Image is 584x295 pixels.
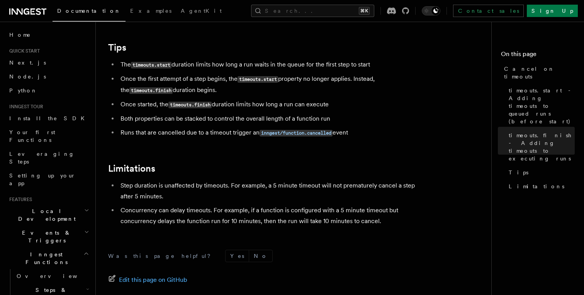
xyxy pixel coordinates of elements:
[509,169,528,176] span: Tips
[6,226,91,247] button: Events & Triggers
[251,5,374,17] button: Search...⌘K
[118,180,417,202] li: Step duration is unaffected by timeouts. For example, a 5 minute timeout will not prematurely can...
[6,204,91,226] button: Local Development
[6,207,84,223] span: Local Development
[53,2,126,22] a: Documentation
[119,275,187,285] span: Edit this page on GitHub
[226,250,249,262] button: Yes
[506,179,575,193] a: Limitations
[118,99,417,110] li: Once started, the duration limits how long a run can execute
[238,76,278,83] code: timeouts.start
[509,182,564,190] span: Limitations
[118,113,417,124] li: Both properties can be stacked to control the overall length of a function run
[9,60,46,66] span: Next.js
[9,172,76,186] span: Setting up your app
[108,275,187,285] a: Edit this page on GitHub
[9,151,75,165] span: Leveraging Steps
[9,115,89,121] span: Install the SDK
[108,163,155,174] a: Limitations
[14,269,91,283] a: Overview
[527,5,578,17] a: Sign Up
[504,65,575,80] span: Cancel on timeouts
[506,128,575,165] a: timeouts.finish - Adding timeouts to executing runs
[129,87,173,94] code: timeouts.finish
[118,59,417,70] li: The duration limits how long a run waits in the queue for the first step to start
[422,6,440,15] button: Toggle dark mode
[6,147,91,169] a: Leveraging Steps
[509,87,575,125] span: timeouts.start - Adding timeouts to queued runs (before start)
[9,87,37,94] span: Python
[501,62,575,84] a: Cancel on timeouts
[6,48,40,54] span: Quick start
[6,84,91,97] a: Python
[453,5,524,17] a: Contact sales
[9,129,55,143] span: Your first Functions
[57,8,121,14] span: Documentation
[506,165,575,179] a: Tips
[260,129,333,136] a: inngest/function.cancelled
[6,28,91,42] a: Home
[108,252,216,260] p: Was this page helpful?
[130,8,171,14] span: Examples
[118,205,417,227] li: Concurrency can delay timeouts. For example, if a function is configured with a 5 minute timeout ...
[181,8,222,14] span: AgentKit
[6,229,84,244] span: Events & Triggers
[118,73,417,96] li: Once the first attempt of a step begins, the property no longer applies. Instead, the duration be...
[6,196,32,203] span: Features
[509,131,575,162] span: timeouts.finish - Adding timeouts to executing runs
[6,247,91,269] button: Inngest Functions
[126,2,176,21] a: Examples
[506,84,575,128] a: timeouts.start - Adding timeouts to queued runs (before start)
[6,125,91,147] a: Your first Functions
[108,42,126,53] a: Tips
[6,56,91,70] a: Next.js
[168,102,212,108] code: timeouts.finish
[17,273,96,279] span: Overview
[176,2,226,21] a: AgentKit
[118,127,417,138] li: Runs that are cancelled due to a timeout trigger an event
[9,31,31,39] span: Home
[249,250,272,262] button: No
[359,7,370,15] kbd: ⌘K
[9,73,46,80] span: Node.js
[260,130,333,136] code: inngest/function.cancelled
[6,70,91,84] a: Node.js
[6,169,91,190] a: Setting up your app
[131,62,171,68] code: timeouts.start
[501,49,575,62] h4: On this page
[6,104,43,110] span: Inngest tour
[6,251,83,266] span: Inngest Functions
[6,111,91,125] a: Install the SDK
